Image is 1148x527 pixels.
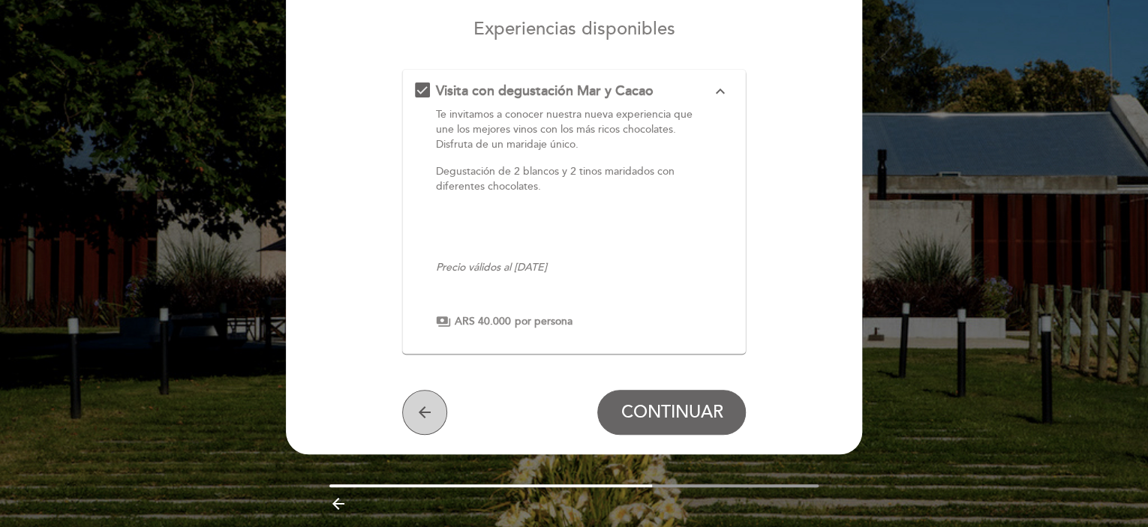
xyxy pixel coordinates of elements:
[436,314,451,329] span: payments
[402,390,447,435] button: arrow_back
[436,107,711,152] p: Te invitamos a conocer nuestra nueva experiencia que une los mejores vinos con los más ricos choc...
[473,18,675,40] span: Experiencias disponibles
[436,82,654,99] span: Visita con degustación Mar y Cacao
[436,164,711,194] p: Degustación de 2 blancos y 2 tinos maridados con diferentes chocolates.
[515,314,572,329] span: por persona
[711,82,729,100] i: expand_less
[416,403,434,421] i: arrow_back
[329,495,347,513] i: arrow_backward
[436,261,547,274] em: Precio válidos al [DATE]
[455,314,511,329] span: ARS 40.000
[597,390,746,435] button: CONTINUAR
[706,82,733,101] button: expand_less
[415,82,734,329] md-checkbox: Visita con degustación Mar y Cacao expand_less Te invitamos a conocer nuestra nueva experiencia q...
[621,402,723,423] span: CONTINUAR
